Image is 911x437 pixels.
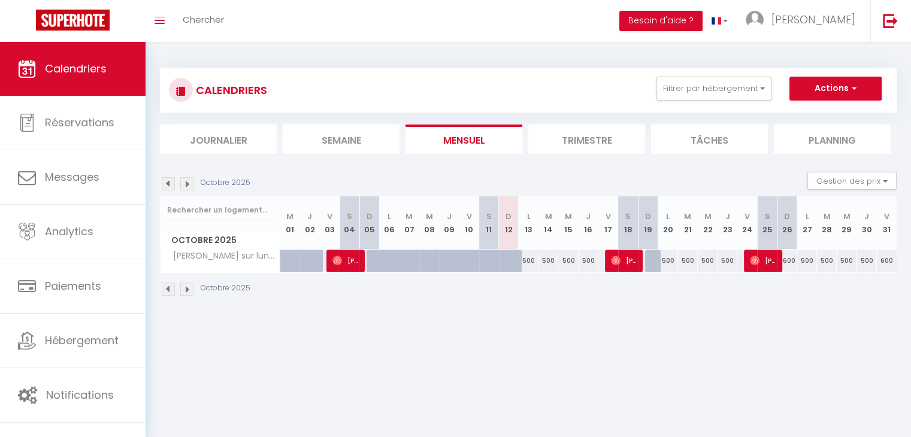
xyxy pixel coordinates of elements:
[506,211,512,222] abbr: D
[698,250,718,272] div: 500
[784,211,790,222] abbr: D
[36,10,110,31] img: Super Booking
[399,196,419,250] th: 07
[283,125,399,154] li: Semaine
[426,211,433,222] abbr: M
[538,196,558,250] th: 14
[405,211,413,222] abbr: M
[750,249,776,272] span: [PERSON_NAME]
[777,250,797,272] div: 600
[625,211,631,222] abbr: S
[320,196,340,250] th: 03
[619,11,703,31] button: Besoin d'aide ?
[579,196,598,250] th: 16
[789,77,882,101] button: Actions
[638,196,658,250] th: 19
[856,196,876,250] th: 30
[698,196,718,250] th: 22
[300,196,320,250] th: 02
[459,196,479,250] th: 10
[45,115,114,130] span: Réservations
[837,196,856,250] th: 29
[704,211,711,222] abbr: M
[479,196,499,250] th: 11
[405,125,522,154] li: Mensuel
[579,250,598,272] div: 500
[280,196,300,250] th: 01
[380,196,399,250] th: 06
[201,177,250,189] p: Octobre 2025
[611,249,637,272] span: [PERSON_NAME]
[340,196,359,250] th: 04
[45,61,107,76] span: Calendriers
[645,211,651,222] abbr: D
[651,125,768,154] li: Tâches
[666,211,670,222] abbr: L
[558,196,578,250] th: 15
[807,172,897,190] button: Gestion des prix
[737,196,757,250] th: 24
[718,196,737,250] th: 23
[658,250,677,272] div: 500
[527,211,531,222] abbr: L
[519,196,538,250] th: 13
[307,211,312,222] abbr: J
[718,250,737,272] div: 500
[824,211,831,222] abbr: M
[725,211,730,222] abbr: J
[771,12,855,27] span: [PERSON_NAME]
[856,250,876,272] div: 500
[744,211,750,222] abbr: V
[777,196,797,250] th: 26
[466,211,471,222] abbr: V
[606,211,611,222] abbr: V
[160,125,277,154] li: Journalier
[797,250,817,272] div: 500
[817,196,837,250] th: 28
[193,77,267,104] h3: CALENDRIERS
[45,333,119,348] span: Hébergement
[678,250,698,272] div: 500
[678,196,698,250] th: 21
[161,232,280,249] span: Octobre 2025
[884,211,889,222] abbr: V
[565,211,572,222] abbr: M
[837,250,856,272] div: 500
[883,13,898,28] img: logout
[558,250,578,272] div: 500
[439,196,459,250] th: 09
[538,250,558,272] div: 500
[499,196,519,250] th: 12
[419,196,439,250] th: 08
[183,13,224,26] span: Chercher
[774,125,891,154] li: Planning
[327,211,332,222] abbr: V
[864,211,869,222] abbr: J
[388,211,391,222] abbr: L
[658,196,677,250] th: 20
[45,224,93,239] span: Analytics
[797,196,817,250] th: 27
[656,77,771,101] button: Filtrer par hébergement
[486,211,492,222] abbr: S
[757,196,777,250] th: 25
[528,125,645,154] li: Trimestre
[347,211,352,222] abbr: S
[519,250,538,272] div: 500
[618,196,638,250] th: 18
[877,196,897,250] th: 31
[877,250,897,272] div: 600
[201,283,250,294] p: Octobre 2025
[162,250,282,263] span: [PERSON_NAME] sur lunain
[746,11,764,29] img: ...
[167,199,273,221] input: Rechercher un logement...
[359,196,379,250] th: 05
[46,387,114,402] span: Notifications
[764,211,770,222] abbr: S
[286,211,293,222] abbr: M
[45,169,99,184] span: Messages
[545,211,552,222] abbr: M
[684,211,691,222] abbr: M
[332,249,359,272] span: [PERSON_NAME]
[367,211,373,222] abbr: D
